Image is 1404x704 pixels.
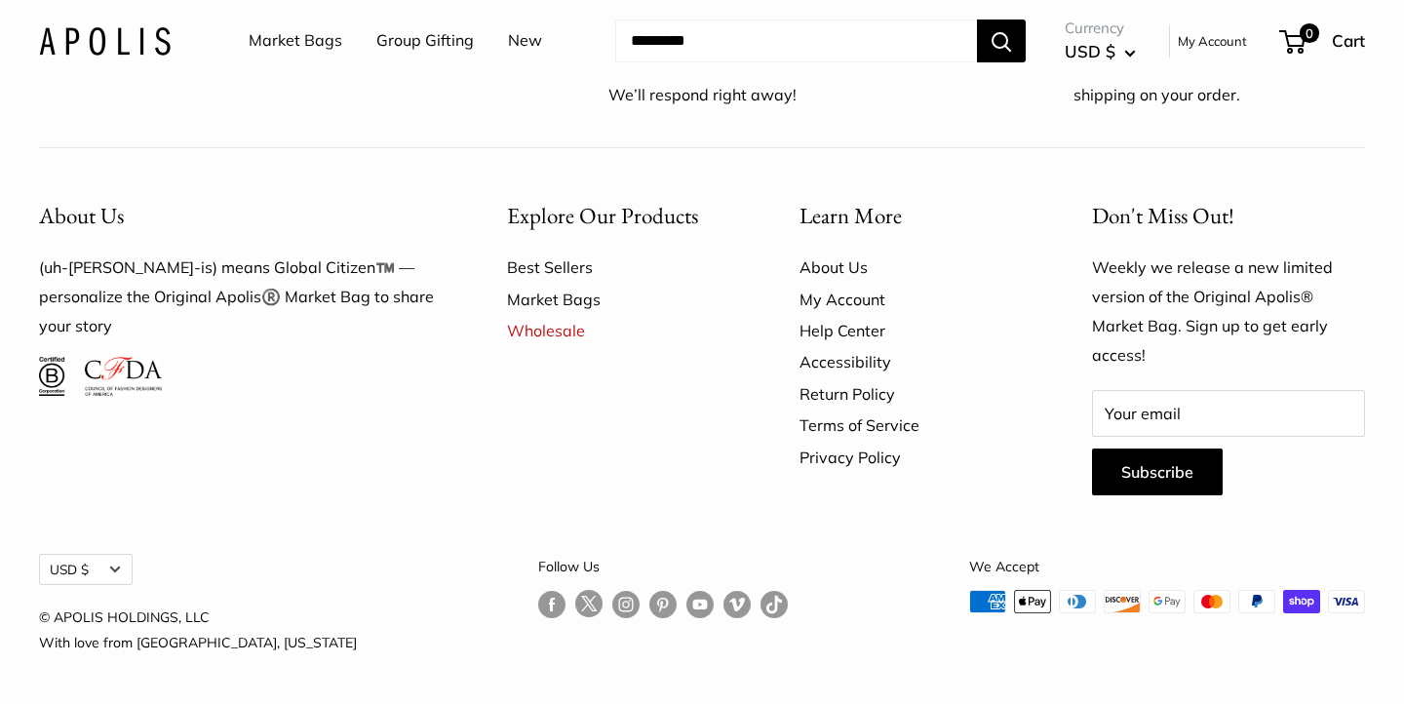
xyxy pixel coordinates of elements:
[507,284,731,315] a: Market Bags
[538,590,565,618] a: Follow us on Facebook
[612,590,640,618] a: Follow us on Instagram
[799,378,1024,410] a: Return Policy
[507,197,731,235] button: Explore Our Products
[376,26,474,56] a: Group Gifting
[969,554,1365,579] p: We Accept
[799,442,1024,473] a: Privacy Policy
[1092,449,1223,495] button: Subscribe
[649,590,677,618] a: Follow us on Pinterest
[39,554,133,585] button: USD $
[507,252,731,283] a: Best Sellers
[507,315,731,346] a: Wholesale
[39,26,171,55] img: Apolis
[686,590,714,618] a: Follow us on YouTube
[39,605,357,655] p: © APOLIS HOLDINGS, LLC With love from [GEOGRAPHIC_DATA], [US_STATE]
[799,197,1024,235] button: Learn More
[538,554,788,579] p: Follow Us
[1065,36,1136,67] button: USD $
[507,201,698,230] span: Explore Our Products
[39,254,439,341] p: (uh-[PERSON_NAME]-is) means Global Citizen™️ — personalize the Original Apolis®️ Market Bag to sh...
[799,201,902,230] span: Learn More
[1178,29,1247,53] a: My Account
[39,197,439,235] button: About Us
[799,410,1024,441] a: Terms of Service
[1065,15,1136,42] span: Currency
[799,315,1024,346] a: Help Center
[799,284,1024,315] a: My Account
[1092,254,1365,371] p: Weekly we release a new limited version of the Original Apolis® Market Bag. Sign up to get early ...
[85,357,162,396] img: Council of Fashion Designers of America Member
[615,20,977,62] input: Search...
[1332,30,1365,51] span: Cart
[1065,41,1115,61] span: USD $
[1300,23,1319,43] span: 0
[39,201,124,230] span: About Us
[799,252,1024,283] a: About Us
[723,590,751,618] a: Follow us on Vimeo
[575,590,603,625] a: Follow us on Twitter
[977,20,1026,62] button: Search
[39,357,65,396] img: Certified B Corporation
[508,26,542,56] a: New
[1281,25,1365,57] a: 0 Cart
[799,346,1024,377] a: Accessibility
[249,26,342,56] a: Market Bags
[760,590,788,618] a: Follow us on Tumblr
[1092,197,1365,235] p: Don't Miss Out!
